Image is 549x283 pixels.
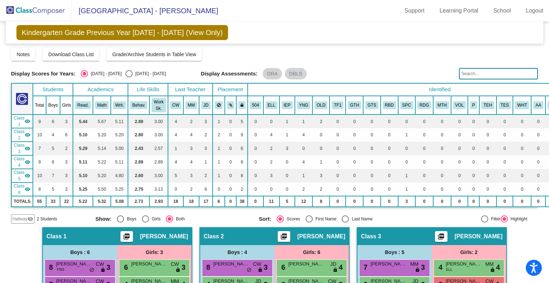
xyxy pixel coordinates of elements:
td: 8 [236,155,248,169]
td: 2.89 [128,114,149,128]
div: [DATE] - [DATE] [88,70,122,77]
td: 0 [248,114,263,128]
span: Class 5 [14,169,25,182]
td: 3 [60,155,73,169]
button: Work Sk. [152,98,165,112]
td: 3.00 [149,169,168,182]
td: 0 [346,142,363,155]
td: Christine Combs - No Class Name [11,169,33,182]
mat-icon: picture_as_pdf [437,233,445,243]
td: 4 [295,128,313,142]
td: 1 [168,142,184,155]
td: 0 [225,155,237,169]
button: 504 [250,101,261,109]
td: 0 [248,169,263,182]
td: 5 [46,142,60,155]
td: 0 [330,128,346,142]
td: 5.20 [93,169,111,182]
td: 3 [183,169,199,182]
td: 0 [496,155,513,169]
td: 0 [468,155,479,169]
td: 4 [168,155,184,169]
td: 0 [415,169,433,182]
td: 0 [531,155,545,169]
span: Class 1 [14,115,25,128]
span: Display Scores for Years: [11,70,76,77]
mat-radio-group: Select an option [81,70,166,77]
td: 10 [33,169,46,182]
td: 5.29 [73,142,93,155]
button: Download Class List [43,48,99,61]
td: 2 [236,182,248,196]
mat-chip: DBLS [285,68,307,79]
td: 4.80 [111,169,128,182]
td: 0 [496,114,513,128]
td: 0 [363,128,380,142]
td: 5.22 [93,155,111,169]
td: 0 [248,128,263,142]
td: 0 [468,114,479,128]
td: 2.43 [128,142,149,155]
td: 2.89 [149,155,168,169]
th: Life Skills [128,83,168,96]
td: 0 [433,114,451,128]
td: 0 [531,142,545,155]
td: 0 [513,182,531,196]
td: 0 [381,128,398,142]
td: 55 [33,196,46,207]
td: 0 [225,182,237,196]
button: P [470,101,477,109]
td: 8 [33,182,46,196]
td: 0 [468,182,479,196]
td: 9 [236,128,248,142]
td: 3 [199,142,213,155]
td: 3 [263,169,280,182]
button: Print Students Details [120,231,133,242]
td: Lindsey Zigal - No Class Name [11,155,33,169]
th: Talent Explorer STEM [496,96,513,114]
span: Display Assessments: [201,70,258,77]
td: 0 [451,114,468,128]
td: 0 [225,142,237,155]
td: 2 [213,128,225,142]
th: Good Parent Volunteer [451,96,468,114]
th: Keep away students [213,96,225,114]
td: Joanna Fairbrother - No Class Name [11,128,33,142]
button: WHT [515,101,529,109]
span: Notes [17,52,30,57]
td: 6 [46,155,60,169]
td: 5.10 [73,128,93,142]
td: 0 [479,128,496,142]
a: Support [399,5,430,16]
td: 0 [415,114,433,128]
td: 5.10 [73,169,93,182]
button: Writ. [113,101,126,109]
th: Talent Explorer Humanities [479,96,496,114]
mat-icon: picture_as_pdf [280,233,288,243]
td: 2 [295,182,313,196]
td: 1 [213,142,225,155]
td: 0 [531,114,545,128]
a: School [488,5,516,16]
td: 5.25 [111,182,128,196]
button: Math [95,101,109,109]
td: 0 [479,114,496,128]
span: [GEOGRAPHIC_DATA] - [PERSON_NAME] [71,5,218,16]
th: Keep with teacher [236,96,248,114]
a: Logout [520,5,549,16]
td: 0 [225,169,237,182]
td: 2 [183,114,199,128]
td: 5.67 [93,114,111,128]
button: SPC [400,101,413,109]
td: 0 [346,128,363,142]
th: English Language Learner [263,96,280,114]
button: VOL [453,101,466,109]
td: 0 [330,155,346,169]
td: 0 [398,114,415,128]
td: 0 [248,142,263,155]
button: TEH [481,101,494,109]
td: 9 [33,155,46,169]
td: 6 [46,114,60,128]
td: 2 [199,128,213,142]
td: 0 [381,155,398,169]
